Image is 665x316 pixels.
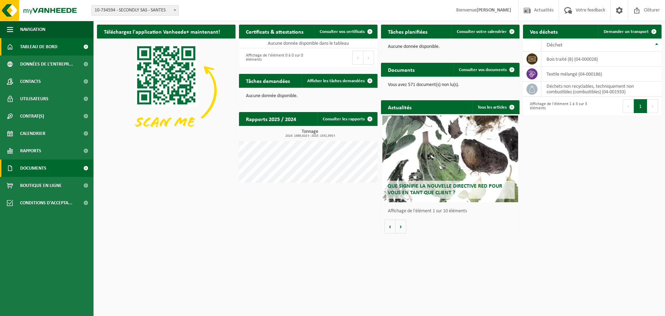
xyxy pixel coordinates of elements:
td: déchets non recyclables, techniquement non combustibles (combustibles) (04-001933) [541,82,662,97]
button: Next [363,51,374,65]
button: Previous [352,51,363,65]
td: Aucune donnée disponible dans le tableau [239,39,378,48]
span: Données de l'entrepr... [20,55,73,73]
span: Que signifie la nouvelle directive RED pour vous en tant que client ? [388,183,502,196]
span: Rapports [20,142,41,160]
span: Calendrier [20,125,45,142]
span: Afficher les tâches demandées [307,79,365,83]
h2: Documents [381,63,422,76]
span: Demander un transport [604,29,649,34]
button: Next [647,99,658,113]
span: Consulter vos certificats [320,29,365,34]
td: textile mélangé (04-000186) [541,67,662,82]
h2: Certificats & attestations [239,25,310,38]
span: Utilisateurs [20,90,48,108]
a: Consulter vos certificats [314,25,377,39]
button: Volgende [396,220,406,233]
h2: Vos déchets [523,25,565,38]
h2: Rapports 2025 / 2024 [239,112,303,126]
h2: Tâches planifiées [381,25,434,38]
a: Demander un transport [598,25,661,39]
p: Aucune donnée disponible. [388,44,513,49]
td: bois traité (B) (04-000028) [541,52,662,67]
h2: Actualités [381,100,418,114]
a: Tous les articles [472,100,519,114]
strong: [PERSON_NAME] [477,8,511,13]
h2: Téléchargez l'application Vanheede+ maintenant! [97,25,227,38]
p: Affichage de l'élément 1 sur 10 éléments [388,209,516,214]
span: Boutique en ligne [20,177,62,194]
span: Contacts [20,73,41,90]
span: 2024: 1989,810 t - 2025: 1552,930 t [242,134,378,138]
p: Vous avez 571 document(s) non lu(s). [388,83,513,87]
span: Consulter vos documents [459,68,507,72]
span: 10-734594 - SECONDLY SAS - SANTES [91,5,179,16]
a: Consulter les rapports [317,112,377,126]
button: Previous [623,99,634,113]
div: Affichage de l'élément 1 à 3 sur 3 éléments [526,99,589,114]
button: Vorige [384,220,396,233]
span: Contrat(s) [20,108,44,125]
p: Aucune donnée disponible. [246,94,371,99]
span: Conditions d'accepta... [20,194,72,212]
img: Download de VHEPlus App [97,39,236,143]
span: Documents [20,160,46,177]
button: 1 [634,99,647,113]
span: Tableau de bord [20,38,57,55]
span: Navigation [20,21,45,38]
a: Consulter votre calendrier [451,25,519,39]
h2: Tâches demandées [239,74,297,87]
a: Que signifie la nouvelle directive RED pour vous en tant que client ? [382,116,518,202]
a: Afficher les tâches demandées [302,74,377,88]
span: Consulter votre calendrier [457,29,507,34]
a: Consulter vos documents [453,63,519,77]
span: 10-734594 - SECONDLY SAS - SANTES [92,6,178,15]
div: Affichage de l'élément 0 à 0 sur 0 éléments [242,50,305,65]
span: Déchet [547,42,562,48]
h3: Tonnage [242,129,378,138]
